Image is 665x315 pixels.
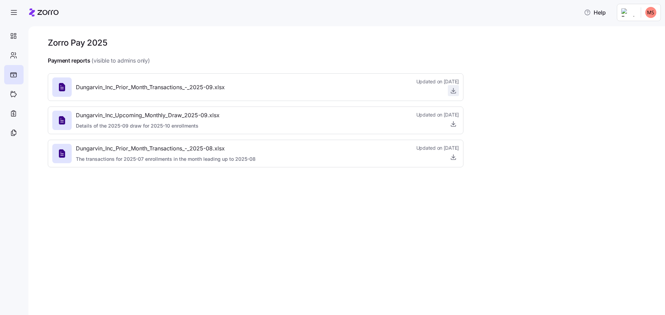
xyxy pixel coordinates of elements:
[48,37,107,48] h1: Zorro Pay 2025
[584,8,606,17] span: Help
[578,6,611,19] button: Help
[76,156,256,163] span: The transactions for 2025-07 enrollments in the month leading up to 2025-08
[76,144,256,153] span: Dungarvin_Inc_Prior_Month_Transactions_-_2025-08.xlsx
[91,56,150,65] span: (visible to admins only)
[416,78,459,85] span: Updated on [DATE]
[76,111,220,120] span: Dungarvin_Inc_Upcoming_Monthly_Draw_2025-09.xlsx
[76,122,220,129] span: Details of the 2025-09 draw for 2025-10 enrollments
[621,8,635,17] img: Employer logo
[645,7,656,18] img: 2036fec1cf29fd21ec70dd10b3e8dc14
[48,57,90,65] h4: Payment reports
[76,83,225,92] span: Dungarvin_Inc_Prior_Month_Transactions_-_2025-09.xlsx
[416,111,459,118] span: Updated on [DATE]
[416,145,459,151] span: Updated on [DATE]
